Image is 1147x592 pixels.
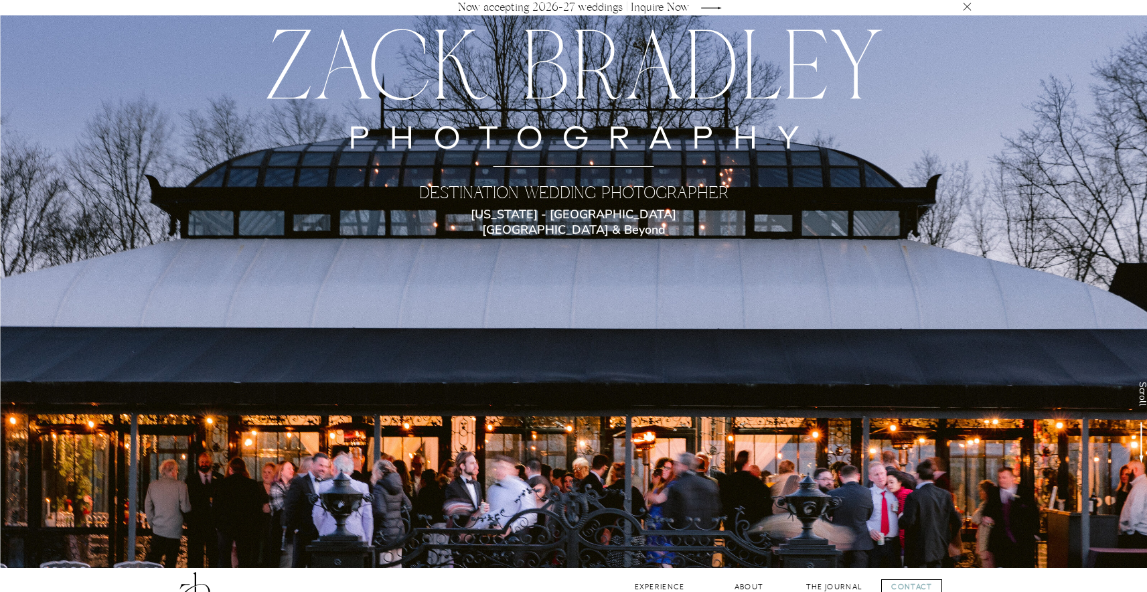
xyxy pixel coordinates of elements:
[452,3,696,13] a: Now accepting 2026-27 weddings | Inquire Now
[372,183,775,207] h2: Destination Wedding Photographer
[448,207,700,224] p: [US_STATE] - [GEOGRAPHIC_DATA] [GEOGRAPHIC_DATA] & Beyond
